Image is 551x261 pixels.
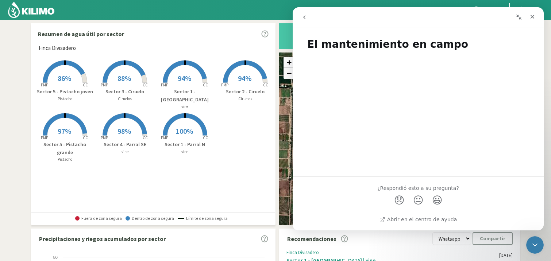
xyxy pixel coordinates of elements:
p: Sector 4 - Parral SE [95,141,155,148]
img: Kilimo [7,1,55,19]
p: Sector 1 - Parral N [155,141,215,148]
p: Sector 5 - Pistacho grande [35,141,95,156]
tspan: CC [263,82,268,87]
span: Fuera de zona segura [75,216,122,221]
span: 94% [238,74,251,83]
span: Dentro de zona segura [126,216,174,221]
tspan: PMP [41,135,48,140]
p: Sector 5 - Pistacho joven [35,88,95,96]
span: Finca Divisadero [39,44,76,52]
tspan: CC [143,82,148,87]
tspan: PMP [101,135,108,140]
span: 88% [117,74,131,83]
tspan: PMP [221,82,228,87]
div: Finca Divisadero [286,250,499,256]
tspan: CC [83,135,88,140]
tspan: PMP [161,82,168,87]
p: Pistacho [35,156,95,163]
span: 94% [178,74,191,83]
p: vine [155,104,215,110]
tspan: CC [203,82,208,87]
p: Sector 1 - [GEOGRAPHIC_DATA] [155,88,215,104]
span: 97% [58,126,71,136]
p: Pistacho [35,96,95,102]
tspan: PMP [101,82,108,87]
iframe: Intercom live chat [526,236,544,254]
span: Todos [443,6,461,14]
p: Precipitaciones y riegos acumulados por sector [39,234,166,243]
a: Zoom out [284,68,294,79]
p: vine [155,149,215,155]
tspan: PMP [41,82,48,87]
span: Todos [481,6,498,14]
p: Recomendaciones [287,234,336,243]
tspan: CC [203,135,208,140]
text: 80 [53,255,58,260]
a: Zoom in [284,57,294,68]
tspan: PMP [161,135,168,140]
div: [DATE] [499,252,513,258]
div: Precipitaciones [285,40,339,45]
button: Precipitaciones [283,26,341,45]
span: 86% [58,74,71,83]
tspan: CC [83,82,88,87]
p: Sector 2 - Ciruelo [215,88,275,96]
p: Sector 3 - Ciruelo [95,88,155,96]
span: 98% [117,126,131,136]
span: Límite de zona segura [178,216,228,221]
tspan: CC [143,135,148,140]
p: Ciruelos [215,96,275,102]
span: 100% [176,126,193,136]
p: Ciruelos [95,96,155,102]
iframe: Intercom live chat [293,7,544,230]
p: vine [95,149,155,155]
p: Resumen de agua útil por sector [38,30,124,38]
